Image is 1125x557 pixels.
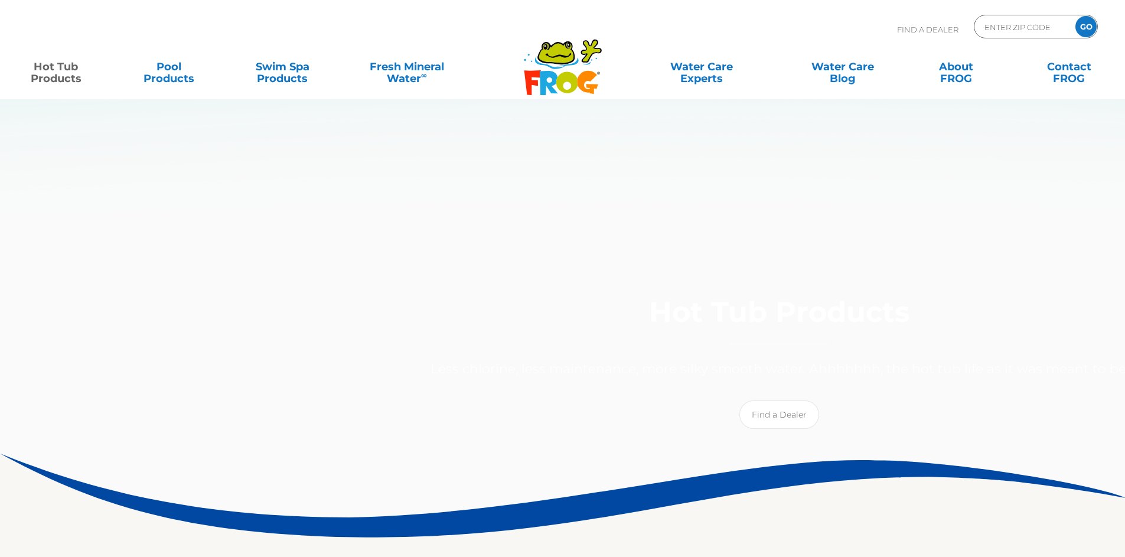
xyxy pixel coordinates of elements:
a: Water CareBlog [798,55,886,79]
img: Frog Products Logo [517,24,608,96]
a: Hot TubProducts [12,55,100,79]
a: AboutFROG [912,55,1000,79]
a: ContactFROG [1025,55,1113,79]
p: Find A Dealer [897,15,958,44]
a: Fresh MineralWater∞ [351,55,462,79]
a: Find a Dealer [739,400,819,429]
a: PoolProducts [125,55,213,79]
a: Water CareExperts [630,55,773,79]
sup: ∞ [421,70,427,80]
a: Swim SpaProducts [239,55,327,79]
input: GO [1075,16,1097,37]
